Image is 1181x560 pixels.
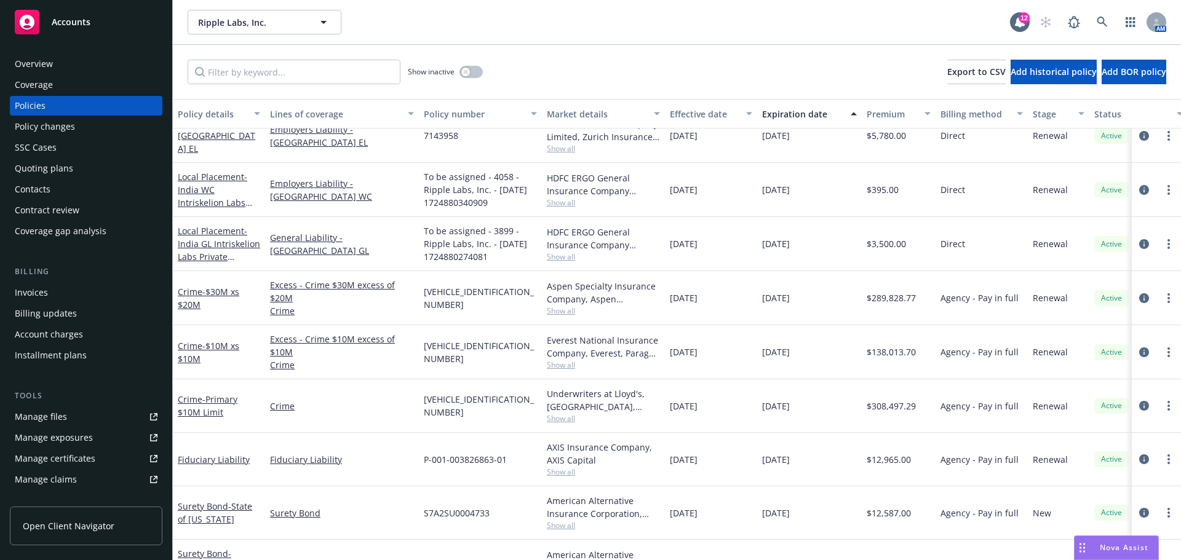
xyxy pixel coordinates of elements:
span: Renewal [1033,183,1068,196]
a: Surety Bond [178,500,252,525]
span: $395.00 [867,183,899,196]
a: Excess - Crime $10M excess of $10M [270,333,414,358]
a: Crime [270,358,414,371]
div: Premium [867,108,917,120]
button: Export to CSV [947,60,1006,84]
div: Billing method [940,108,1009,120]
a: Overview [10,54,162,74]
span: Show all [547,306,660,316]
a: Crime [178,393,237,418]
span: [DATE] [762,507,790,519]
span: Show all [547,143,660,154]
button: Stage [1028,99,1089,128]
span: Accounts [52,17,90,27]
a: Local Placement [178,225,260,275]
span: Renewal [1033,453,1068,466]
span: Active [1099,184,1124,195]
a: Account charges [10,325,162,344]
div: Coverage [15,75,53,95]
div: Effective date [670,108,739,120]
a: Search [1090,10,1115,34]
a: Switch app [1118,10,1143,34]
span: $308,497.29 [867,400,916,412]
span: $12,965.00 [867,453,911,466]
button: Policy details [173,99,265,128]
span: [DATE] [670,345,698,358]
span: Active [1099,454,1124,465]
div: AXIS Insurance Company, AXIS Capital [547,441,660,467]
span: Agency - Pay in full [940,507,1019,519]
a: Excess - Crime $30M excess of $20M [270,278,414,304]
span: Agency - Pay in full [940,400,1019,412]
div: Manage certificates [15,449,95,468]
span: [DATE] [670,129,698,142]
span: Agency - Pay in full [940,345,1019,358]
div: American Alternative Insurance Corporation, [GEOGRAPHIC_DATA] Re [547,494,660,520]
div: Policies [15,96,46,116]
a: Crime [178,286,239,310]
span: Active [1099,507,1124,518]
a: more [1161,452,1176,467]
a: Contract review [10,200,162,220]
a: circleInformation [1137,183,1151,197]
span: [DATE] [762,237,790,250]
span: Active [1099,400,1124,411]
a: Fiduciary Liability [178,454,250,465]
span: Active [1099,239,1124,250]
div: Overview [15,54,53,74]
a: Invoices [10,283,162,302]
span: Open Client Navigator [23,519,114,532]
button: Market details [542,99,665,128]
a: Local Placement [178,171,247,221]
span: Direct [940,183,965,196]
button: Premium [862,99,936,128]
span: [VEHICLE_IDENTIFICATION_NUMBER] [424,285,537,311]
a: circleInformation [1137,452,1151,467]
div: Policy changes [15,117,75,136]
div: Market details [547,108,646,120]
a: more [1161,237,1176,251]
a: circleInformation [1137,398,1151,413]
div: Billing [10,266,162,278]
button: Effective date [665,99,757,128]
span: - $10M xs $10M [178,340,239,365]
div: Policy number [424,108,523,120]
span: Renewal [1033,345,1068,358]
a: Manage certificates [10,449,162,468]
span: [DATE] [670,453,698,466]
div: SSC Cases [15,138,57,157]
span: Direct [940,129,965,142]
span: - [GEOGRAPHIC_DATA] EL [178,117,255,154]
div: Manage exposures [15,428,93,448]
div: Invoices [15,283,48,302]
span: Show all [547,520,660,530]
a: more [1161,398,1176,413]
span: $3,500.00 [867,237,906,250]
input: Filter by keyword... [188,60,400,84]
a: Start snowing [1033,10,1058,34]
span: [DATE] [762,291,790,304]
a: circleInformation [1137,128,1151,143]
span: [DATE] [762,183,790,196]
span: Agency - Pay in full [940,453,1019,466]
span: Active [1099,130,1124,141]
a: Crime [270,400,414,412]
div: Drag to move [1075,536,1090,559]
span: [DATE] [670,400,698,412]
a: more [1161,291,1176,306]
a: Manage files [10,407,162,427]
a: Policies [10,96,162,116]
a: more [1161,183,1176,197]
span: Show all [547,360,660,370]
a: Installment plans [10,345,162,365]
span: P-001-003826863-01 [424,453,507,466]
a: Coverage gap analysis [10,221,162,241]
span: [DATE] [670,183,698,196]
a: Surety Bond [270,507,414,519]
div: 12 [1019,12,1030,23]
span: [DATE] [670,291,698,304]
a: more [1161,128,1176,143]
div: Installment plans [15,345,87,365]
span: [DATE] [762,453,790,466]
a: Local Placement [178,117,255,154]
